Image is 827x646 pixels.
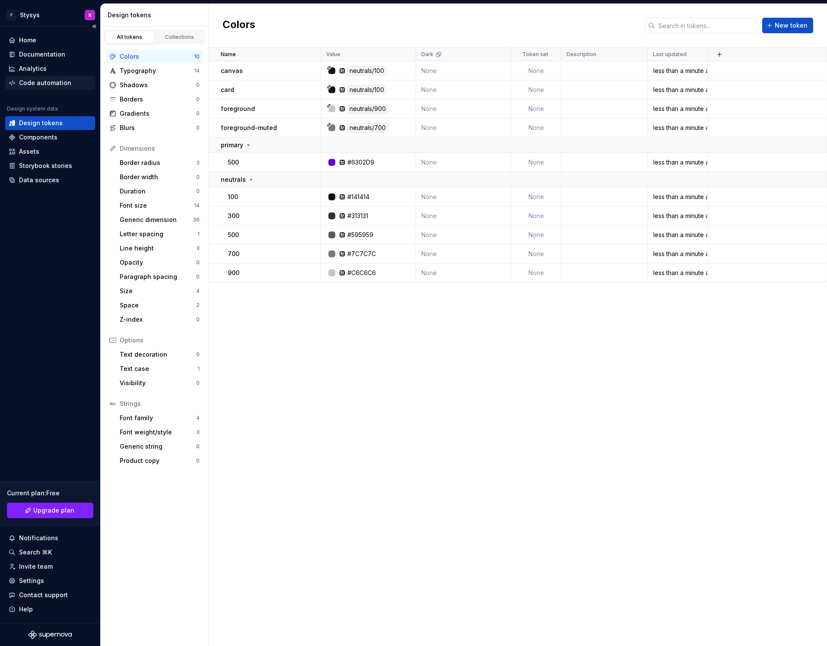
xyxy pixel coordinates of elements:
td: None [511,118,561,137]
div: Z-index [120,315,196,324]
a: Duration0 [116,184,203,198]
div: Settings [19,576,44,585]
p: 900 [228,269,239,277]
a: Generic string0 [116,440,203,453]
a: Product copy0 [116,454,203,468]
td: None [416,153,511,172]
div: neutrals/100 [347,66,386,76]
div: 3 [196,245,200,252]
div: Stysys [20,11,40,19]
div: 0 [196,380,200,386]
div: 3 [196,429,200,436]
a: Design tokens [5,116,95,130]
div: 0 [196,457,200,464]
a: Typography14 [106,64,203,78]
div: 2 [196,302,200,309]
p: 500 [228,158,239,167]
td: None [511,61,561,80]
div: Code automation [19,79,71,87]
a: Invite team [5,560,95,573]
div: less than a minute ago [648,66,707,75]
div: #313131 [347,212,368,220]
div: neutrals/900 [347,104,388,114]
span: Upgrade plan [33,506,74,515]
div: Assets [19,147,39,156]
div: Home [19,36,36,44]
a: Upgrade plan [7,503,93,518]
p: canvas [221,66,243,75]
div: Analytics [19,64,47,73]
td: None [416,61,511,80]
div: less than a minute ago [648,231,707,239]
td: None [416,206,511,225]
div: Generic string [120,442,196,451]
div: Text case [120,364,197,373]
div: Generic dimension [120,215,193,224]
div: #C6C6C6 [347,269,376,277]
a: Components [5,130,95,144]
a: Font family4 [116,411,203,425]
div: 4 [196,415,200,421]
p: 500 [228,231,239,239]
p: Last updated [653,51,687,58]
div: Letter spacing [120,230,197,238]
a: Text case1 [116,362,203,376]
button: FStysysK [2,6,99,24]
div: 0 [196,188,200,195]
a: Storybook stories [5,159,95,173]
a: Visibility0 [116,376,203,390]
a: Analytics [5,62,95,76]
div: 1 [197,365,200,372]
div: neutrals/100 [347,85,386,95]
td: None [511,187,561,206]
button: New token [762,18,813,33]
div: 36 [193,216,200,223]
a: Assets [5,145,95,158]
td: None [416,263,511,282]
div: less than a minute ago [648,193,707,201]
p: Value [326,51,340,58]
div: Space [120,301,196,310]
a: Documentation [5,47,95,61]
div: Design system data [7,105,58,112]
div: Line height [120,244,196,253]
a: Border width0 [116,170,203,184]
td: None [511,80,561,99]
div: 0 [196,273,200,280]
a: Z-index0 [116,313,203,326]
a: Settings [5,574,95,588]
a: Shadows0 [106,78,203,92]
div: #6302D9 [347,158,374,167]
div: less than a minute ago [648,85,707,94]
div: Invite team [19,562,53,571]
p: 300 [228,212,239,220]
div: Shadows [120,81,196,89]
td: None [416,99,511,118]
div: Options [120,336,200,345]
div: neutrals/700 [347,123,388,133]
div: Opacity [120,258,196,267]
div: #595959 [347,231,373,239]
h2: Colors [223,18,255,33]
div: Design tokens [19,119,63,127]
div: Duration [120,187,196,196]
a: Gradients0 [106,107,203,120]
a: Data sources [5,173,95,187]
p: 700 [228,250,239,258]
a: Size4 [116,284,203,298]
td: None [416,244,511,263]
input: Search in tokens... [655,18,757,33]
div: #141414 [347,193,369,201]
div: less than a minute ago [648,269,707,277]
div: Font weight/style [120,428,196,437]
a: Home [5,33,95,47]
div: Font size [120,201,194,210]
div: Components [19,133,57,142]
button: Help [5,602,95,616]
div: 4 [196,288,200,294]
div: Colors [120,52,194,61]
div: Documentation [19,50,65,59]
p: card [221,85,234,94]
p: neutrals [221,175,246,184]
div: 10 [194,53,200,60]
